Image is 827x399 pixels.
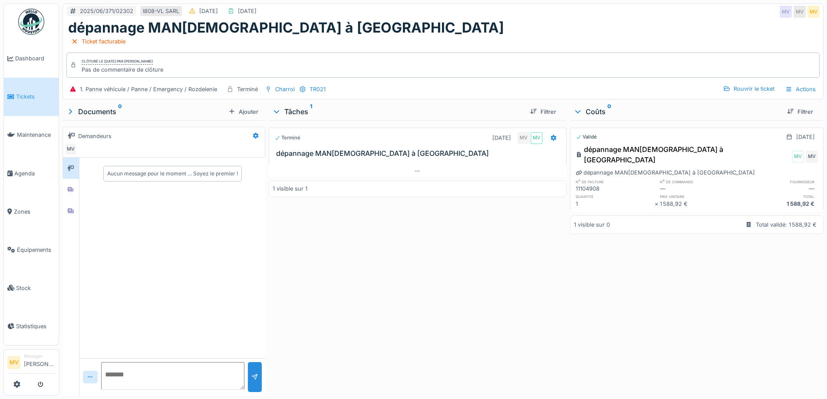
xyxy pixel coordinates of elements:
[739,194,818,199] h6: total
[576,179,655,185] h6: n° de facture
[107,170,238,178] div: Aucun message pour le moment … Soyez le premier !
[576,168,755,177] div: dépannage MAN[DEMOGRAPHIC_DATA] à [GEOGRAPHIC_DATA]
[273,185,307,193] div: 1 visible sur 1
[82,37,125,46] div: Ticket facturable
[492,134,511,142] div: [DATE]
[16,92,55,101] span: Tickets
[576,144,790,165] div: dépannage MAN[DEMOGRAPHIC_DATA] à [GEOGRAPHIC_DATA]
[17,246,55,254] span: Équipements
[573,106,780,117] div: Coûts
[7,356,20,369] li: MV
[274,134,300,142] div: Terminé
[15,54,55,63] span: Dashboard
[660,194,739,199] h6: prix unitaire
[660,200,739,208] div: 1 588,92 €
[807,6,820,18] div: MV
[576,133,597,141] div: Validé
[780,6,792,18] div: MV
[4,307,59,345] a: Statistiques
[237,85,258,93] div: Terminé
[143,7,179,15] div: I808-VL SARL
[517,132,530,144] div: MV
[739,179,818,185] h6: fournisseur
[225,106,262,118] div: Ajouter
[16,284,55,292] span: Stock
[781,83,820,96] div: Actions
[24,353,55,372] li: [PERSON_NAME]
[784,106,817,118] div: Filtrer
[65,143,77,155] div: MV
[14,208,55,216] span: Zones
[4,231,59,269] a: Équipements
[24,353,55,359] div: Manager
[80,85,217,93] div: 1. Panne véhicule / Panne / Emergency / Rozdelenie
[14,169,55,178] span: Agenda
[530,132,543,144] div: MV
[796,133,815,141] div: [DATE]
[739,185,818,193] div: —
[794,6,806,18] div: MV
[80,7,133,15] div: 2025/06/371/02302
[576,185,655,193] div: 11104908
[118,106,122,117] sup: 0
[4,269,59,307] a: Stock
[756,221,817,229] div: Total validé: 1 588,92 €
[272,106,523,117] div: Tâches
[806,151,818,163] div: MV
[607,106,611,117] sup: 0
[4,78,59,116] a: Tickets
[739,200,818,208] div: 1 588,92 €
[310,85,326,93] div: TR021
[660,185,739,193] div: —
[82,59,153,65] div: Clôturé le [DATE] par [PERSON_NAME]
[17,131,55,139] span: Maintenance
[660,179,739,185] h6: n° de commande
[792,151,804,163] div: MV
[199,7,218,15] div: [DATE]
[527,106,560,118] div: Filtrer
[576,200,655,208] div: 1
[66,106,225,117] div: Documents
[4,192,59,231] a: Zones
[68,20,504,36] h1: dépannage MAN[DEMOGRAPHIC_DATA] à [GEOGRAPHIC_DATA]
[574,221,610,229] div: 1 visible sur 0
[4,116,59,154] a: Maintenance
[720,83,778,95] div: Rouvrir le ticket
[7,353,55,374] a: MV Manager[PERSON_NAME]
[78,132,112,140] div: Demandeurs
[576,194,655,199] h6: quantité
[275,85,295,93] div: Charroi
[18,9,44,35] img: Badge_color-CXgf-gQk.svg
[4,40,59,78] a: Dashboard
[16,322,55,330] span: Statistiques
[310,106,312,117] sup: 1
[655,200,660,208] div: ×
[82,66,163,74] div: Pas de commentaire de clôture
[238,7,257,15] div: [DATE]
[276,149,562,158] h3: dépannage MAN[DEMOGRAPHIC_DATA] à [GEOGRAPHIC_DATA]
[4,154,59,192] a: Agenda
